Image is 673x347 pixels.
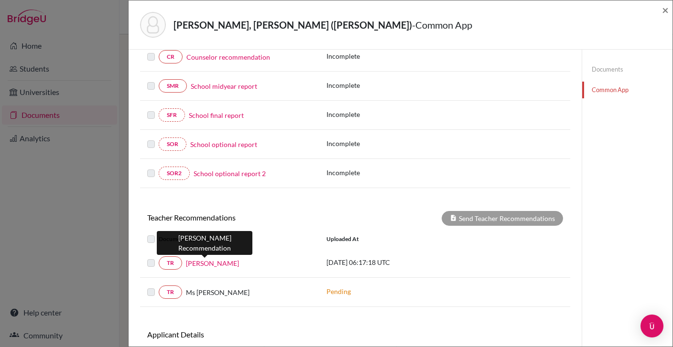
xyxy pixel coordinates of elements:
[412,19,472,31] span: - Common App
[326,286,456,296] p: Pending
[186,258,239,268] a: [PERSON_NAME]
[640,315,663,337] div: Open Intercom Messenger
[326,80,425,90] p: Incomplete
[191,81,257,91] a: School midyear report
[326,168,425,178] p: Incomplete
[174,19,412,31] strong: [PERSON_NAME], [PERSON_NAME] ([PERSON_NAME])
[326,257,456,267] p: [DATE] 06:17:18 UTC
[662,3,669,17] span: ×
[159,79,187,93] a: SMR
[582,61,673,78] a: Documents
[662,4,669,16] button: Close
[189,110,244,120] a: School final report
[326,51,425,61] p: Incomplete
[159,108,185,122] a: SFR
[186,52,270,62] a: Counselor recommendation
[159,50,183,63] a: CR
[159,137,186,151] a: SOR
[147,330,348,339] h6: Applicant Details
[319,233,463,245] div: Uploaded at
[326,109,425,119] p: Incomplete
[582,82,673,98] a: Common App
[159,167,190,180] a: SOR2
[442,211,563,226] div: Send Teacher Recommendations
[140,213,355,222] h6: Teacher Recommendations
[140,233,319,245] div: Document Type / Name
[157,231,252,255] div: [PERSON_NAME] Recommendation
[186,287,250,297] span: Ms [PERSON_NAME]
[326,138,425,148] p: Incomplete
[190,139,257,149] a: School optional report
[194,168,266,179] a: School optional report 2
[159,285,182,299] a: TR
[159,256,182,270] a: TR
